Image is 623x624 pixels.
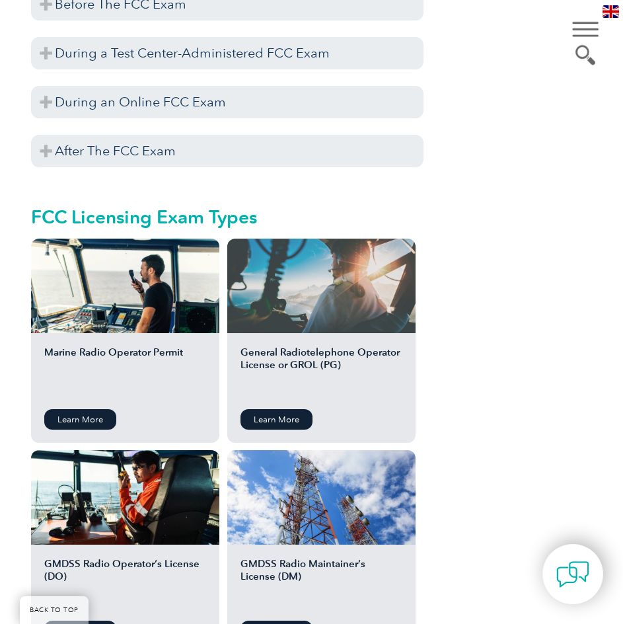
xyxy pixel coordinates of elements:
h2: Marine Radio Operator Permit [44,346,206,399]
h3: During an Online FCC Exam [31,86,423,118]
h3: After The FCC Exam [31,135,423,167]
a: Learn More [240,409,312,430]
a: Learn More [44,409,116,430]
a: BACK TO TOP [20,596,89,624]
h2: General Radiotelephone Operator License or GROL (PG) [240,346,402,399]
h2: FCC Licensing Exam Types [31,206,423,227]
h2: GMDSS Radio Maintainer’s License (DM) [240,558,402,611]
img: contact-chat.png [556,558,589,591]
img: en [603,5,619,18]
h2: GMDSS Radio Operator’s License (DO) [44,558,206,611]
h3: During a Test Center-Administered FCC Exam [31,37,423,69]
